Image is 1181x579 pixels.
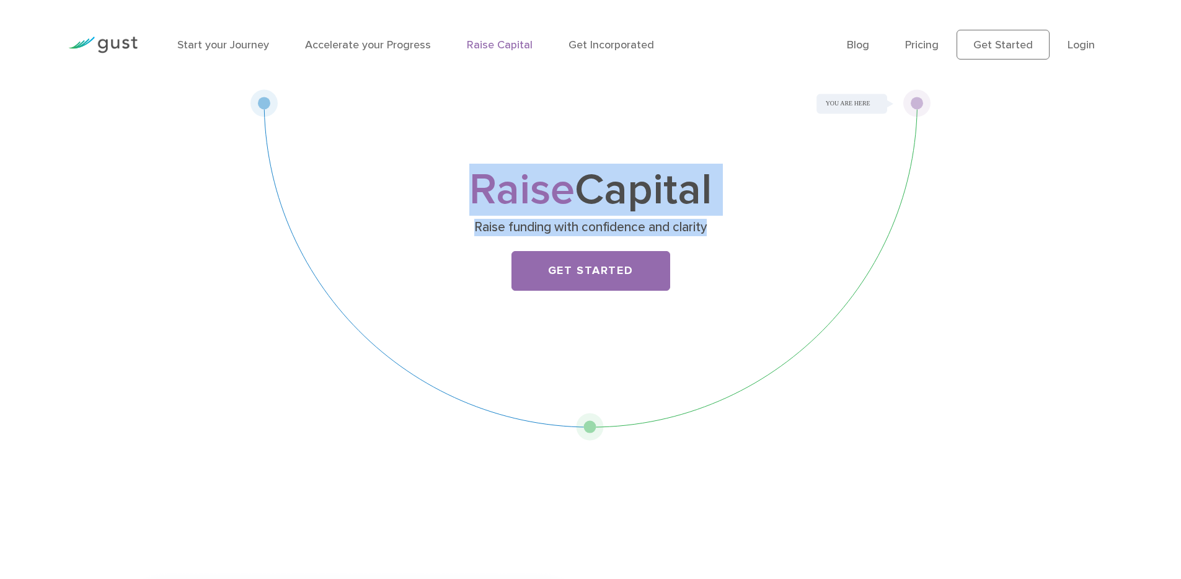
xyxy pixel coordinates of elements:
a: Accelerate your Progress [305,38,431,51]
a: Raise Capital [467,38,533,51]
a: Blog [847,38,869,51]
a: Get Started [511,251,670,291]
a: Get Incorporated [568,38,654,51]
p: Raise funding with confidence and clarity [350,219,831,236]
span: Raise [469,164,575,216]
a: Get Started [957,30,1050,60]
img: Gust Logo [68,37,138,53]
a: Pricing [905,38,939,51]
h1: Capital [346,170,836,210]
a: Start your Journey [177,38,269,51]
a: Login [1068,38,1095,51]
